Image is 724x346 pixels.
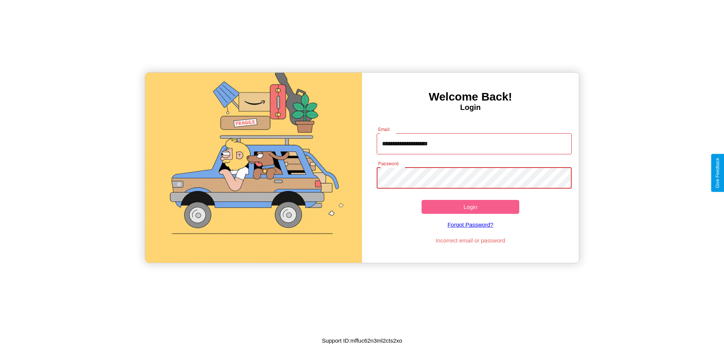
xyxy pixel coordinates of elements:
h4: Login [362,103,579,112]
label: Email [378,126,390,133]
p: Support ID: mffuc62n3ml2cts2xo [322,335,402,346]
div: Give Feedback [715,158,720,188]
button: Login [422,200,519,214]
img: gif [145,73,362,263]
label: Password [378,160,398,167]
p: Incorrect email or password [373,235,568,245]
h3: Welcome Back! [362,90,579,103]
a: Forgot Password? [373,214,568,235]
